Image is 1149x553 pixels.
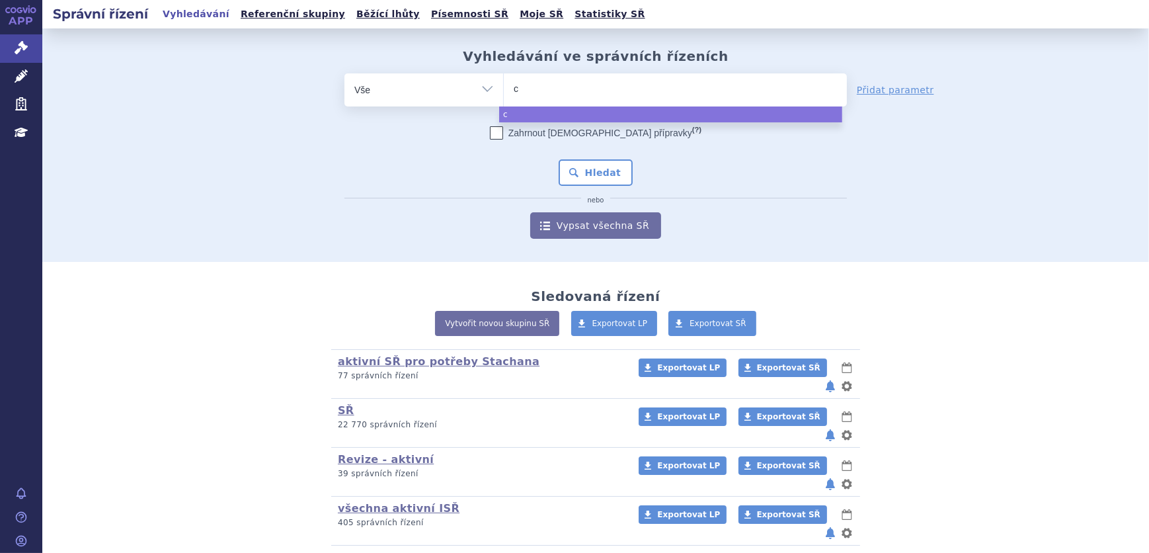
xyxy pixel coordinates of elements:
h2: Vyhledávání ve správních řízeních [463,48,729,64]
button: nastavení [840,378,853,394]
a: Revize - aktivní [338,453,434,466]
a: SŘ [338,404,354,417]
a: Exportovat LP [571,311,658,336]
a: Exportovat SŘ [668,311,756,336]
a: všechna aktivní ISŘ [338,502,459,515]
h2: Sledovaná řízení [531,288,660,304]
a: Referenční skupiny [237,5,349,23]
label: Zahrnout [DEMOGRAPHIC_DATA] přípravky [490,126,701,140]
p: 405 správních řízení [338,517,621,529]
button: notifikace [824,476,837,492]
button: nastavení [840,427,853,443]
span: Exportovat LP [657,363,720,372]
a: Exportovat SŘ [738,359,827,377]
button: lhůty [840,409,853,425]
a: Vyhledávání [159,5,233,23]
button: Hledat [559,159,633,186]
button: lhůty [840,458,853,474]
a: Vypsat všechna SŘ [530,212,661,239]
a: Exportovat SŘ [738,505,827,524]
h2: Správní řízení [42,5,159,23]
button: lhůty [840,507,853,523]
span: Exportovat LP [592,319,648,328]
a: Písemnosti SŘ [427,5,512,23]
a: Exportovat LP [639,359,727,377]
span: Exportovat LP [657,412,720,421]
p: 22 770 správních řízení [338,419,621,431]
span: Exportovat SŘ [757,363,820,372]
a: Vytvořit novou skupinu SŘ [435,311,559,336]
span: Exportovat LP [657,461,720,470]
a: Exportovat SŘ [738,407,827,426]
a: Moje SŘ [516,5,567,23]
a: Přidat parametr [857,83,934,97]
li: c [499,106,842,122]
p: 39 správních řízení [338,468,621,480]
a: Exportovat LP [639,505,727,524]
button: notifikace [824,525,837,541]
p: 77 správních řízení [338,370,621,382]
a: aktivní SŘ pro potřeby Stachana [338,355,539,368]
a: Exportovat LP [639,407,727,426]
span: Exportovat SŘ [757,412,820,421]
button: nastavení [840,525,853,541]
a: Exportovat LP [639,456,727,475]
span: Exportovat SŘ [757,461,820,470]
button: lhůty [840,360,853,376]
button: notifikace [824,378,837,394]
button: nastavení [840,476,853,492]
a: Běžící lhůty [352,5,424,23]
button: notifikace [824,427,837,443]
abbr: (?) [692,126,701,134]
i: nebo [581,196,611,204]
span: Exportovat LP [657,510,720,519]
span: Exportovat SŘ [757,510,820,519]
a: Exportovat SŘ [738,456,827,475]
span: Exportovat SŘ [690,319,746,328]
a: Statistiky SŘ [571,5,649,23]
